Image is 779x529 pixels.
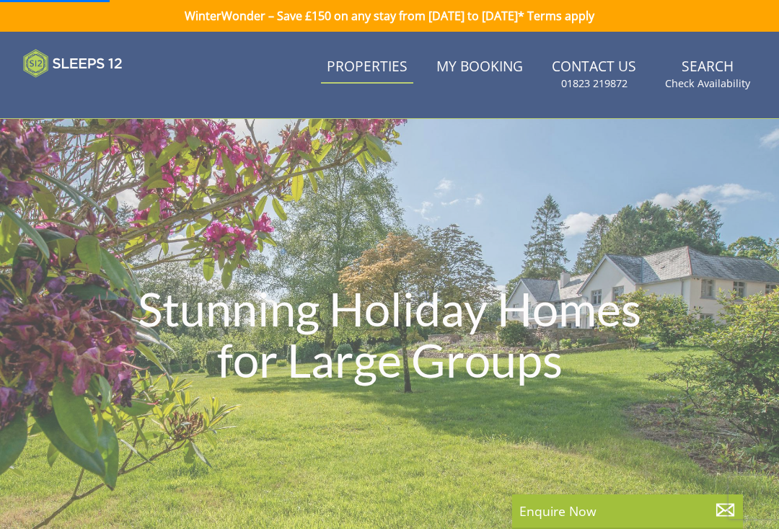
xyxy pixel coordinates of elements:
a: SearchCheck Availability [659,51,756,98]
small: Check Availability [665,76,750,91]
a: My Booking [431,51,529,84]
iframe: Customer reviews powered by Trustpilot [16,86,167,99]
small: 01823 219872 [561,76,628,91]
p: Enquire Now [519,502,736,520]
h1: Stunning Holiday Homes for Large Groups [117,254,662,415]
a: Contact Us01823 219872 [546,51,642,98]
img: Sleeps 12 [23,49,123,78]
a: Properties [321,51,413,84]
